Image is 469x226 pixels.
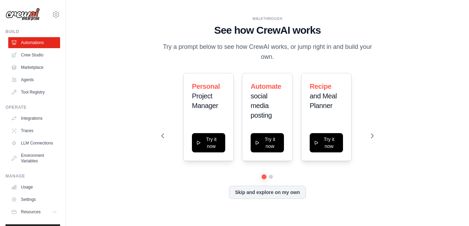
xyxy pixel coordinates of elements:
span: social media posting [251,92,272,119]
span: Automate [251,83,281,90]
button: Resources [8,206,60,217]
a: Usage [8,182,60,193]
a: Automations [8,37,60,48]
p: Try a prompt below to see how CrewAI works, or jump right in and build your own. [161,42,374,62]
div: WALKTHROUGH [161,16,374,21]
a: Traces [8,125,60,136]
div: Operate [5,105,60,110]
a: Marketplace [8,62,60,73]
img: Logo [5,8,40,21]
h1: See how CrewAI works [161,24,374,36]
a: LLM Connections [8,138,60,149]
div: Manage [5,173,60,179]
span: Resources [21,209,41,215]
span: Personal [192,83,220,90]
span: and Meal Planner [310,92,337,109]
a: Settings [8,194,60,205]
div: Build [5,29,60,34]
button: Try it now [251,133,284,152]
a: Crew Studio [8,50,60,61]
span: Project Manager [192,92,218,109]
button: Try it now [192,133,225,152]
a: Integrations [8,113,60,124]
span: Recipe [310,83,331,90]
a: Agents [8,74,60,85]
button: Try it now [310,133,343,152]
button: Skip and explore on my own [229,186,306,199]
a: Environment Variables [8,150,60,166]
a: Tool Registry [8,87,60,98]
